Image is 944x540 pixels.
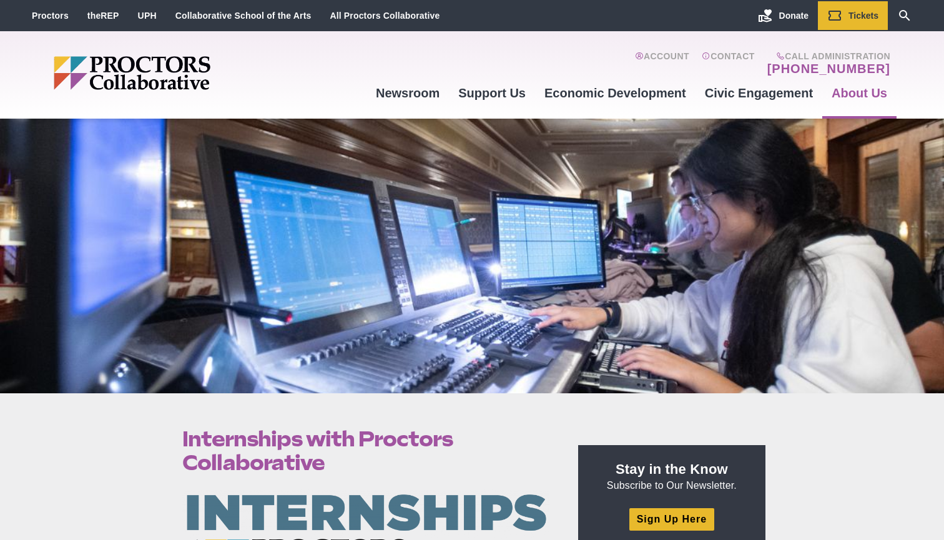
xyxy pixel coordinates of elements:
a: Economic Development [535,76,696,110]
span: Call Administration [764,51,890,61]
span: Donate [779,11,809,21]
a: Donate [749,1,818,30]
strong: Stay in the Know [616,461,728,477]
span: Tickets [848,11,878,21]
a: UPH [138,11,157,21]
a: Account [635,51,689,76]
a: Support Us [449,76,535,110]
a: Search [888,1,922,30]
a: theREP [87,11,119,21]
a: Civic Engagement [696,76,822,110]
p: Subscribe to Our Newsletter. [593,460,750,493]
a: [PHONE_NUMBER] [767,61,890,76]
a: Tickets [818,1,888,30]
a: Proctors [32,11,69,21]
h1: Internships with Proctors Collaborative [182,427,549,474]
a: Newsroom [366,76,449,110]
a: About Us [822,76,897,110]
img: Proctors logo [54,56,307,90]
a: Collaborative School of the Arts [175,11,312,21]
a: All Proctors Collaborative [330,11,440,21]
a: Contact [702,51,755,76]
a: Sign Up Here [629,508,714,530]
